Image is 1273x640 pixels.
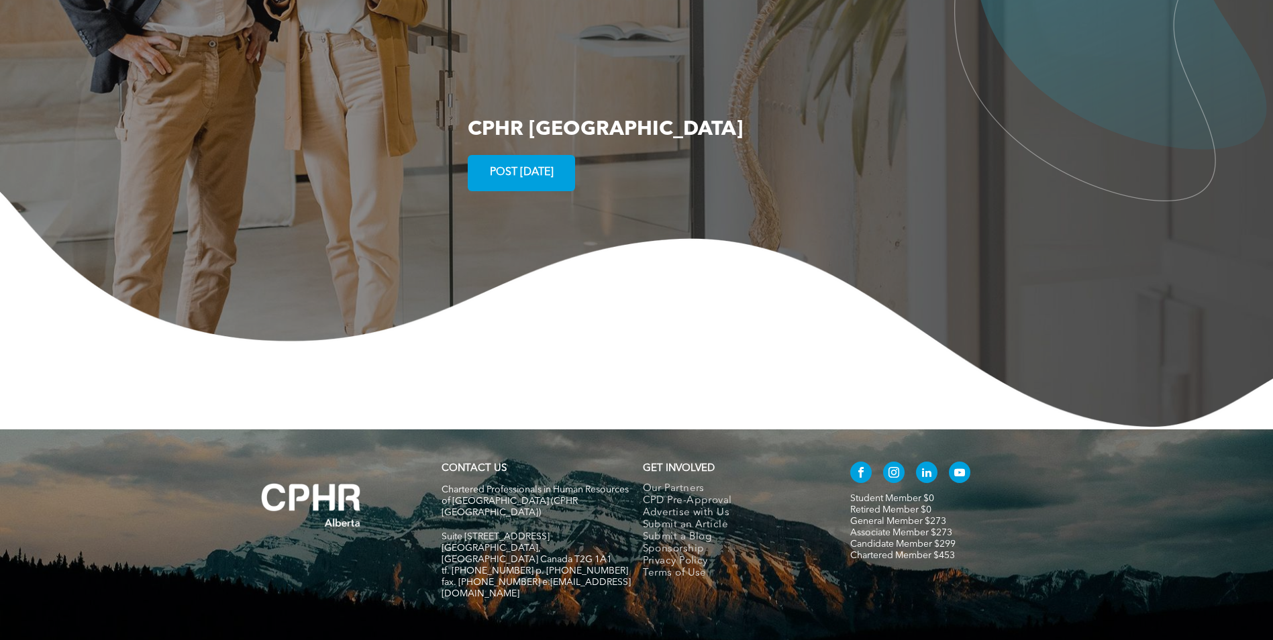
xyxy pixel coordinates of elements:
[643,531,822,543] a: Submit a Blog
[850,505,931,515] a: Retired Member $0
[643,507,822,519] a: Advertise with Us
[643,495,822,507] a: CPD Pre-Approval
[850,528,952,537] a: Associate Member $273
[850,551,955,560] a: Chartered Member $453
[234,456,389,554] img: A white background with a few lines on it
[883,462,905,486] a: instagram
[643,555,822,568] a: Privacy Policy
[850,494,934,503] a: Student Member $0
[643,519,822,531] a: Submit an Article
[442,485,629,517] span: Chartered Professionals in Human Resources of [GEOGRAPHIC_DATA] (CPHR [GEOGRAPHIC_DATA])
[850,462,872,486] a: facebook
[643,568,822,580] a: Terms of Use
[916,462,937,486] a: linkedin
[850,517,946,526] a: General Member $273
[442,532,550,541] span: Suite [STREET_ADDRESS]
[850,539,956,549] a: Candidate Member $299
[468,119,743,140] span: CPHR [GEOGRAPHIC_DATA]
[442,566,628,576] span: tf. [PHONE_NUMBER] p. [PHONE_NUMBER]
[485,160,558,186] span: POST [DATE]
[643,483,822,495] a: Our Partners
[643,464,715,474] span: GET INVOLVED
[949,462,970,486] a: youtube
[468,155,575,191] a: POST [DATE]
[442,578,631,598] span: fax. [PHONE_NUMBER] e:[EMAIL_ADDRESS][DOMAIN_NAME]
[442,543,612,564] span: [GEOGRAPHIC_DATA], [GEOGRAPHIC_DATA] Canada T2G 1A1
[442,464,507,474] a: CONTACT US
[643,543,822,555] a: Sponsorship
